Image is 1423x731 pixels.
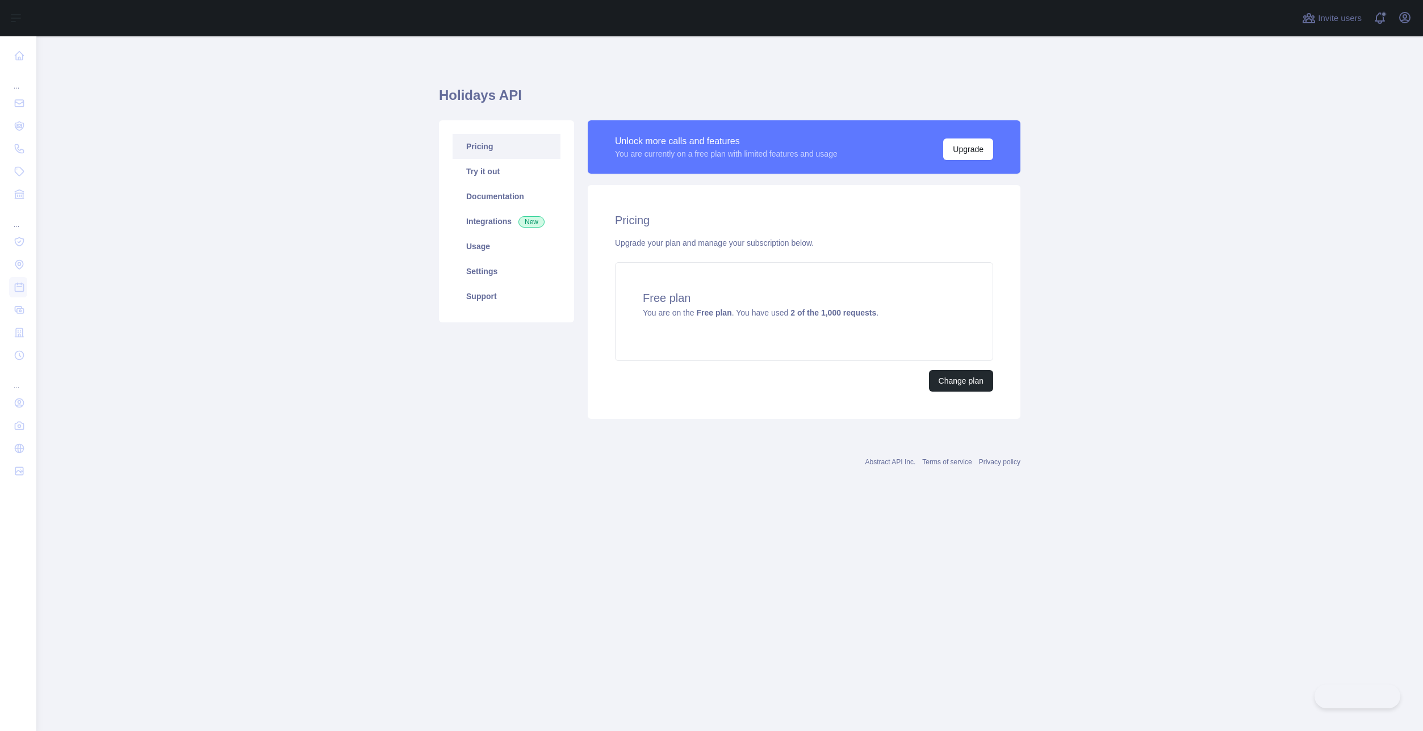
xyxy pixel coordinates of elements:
div: ... [9,68,27,91]
a: Terms of service [922,458,972,466]
button: Invite users [1300,9,1364,27]
button: Upgrade [943,138,993,160]
span: You are on the . You have used . [643,308,878,317]
a: Usage [453,234,560,259]
div: Upgrade your plan and manage your subscription below. [615,237,993,249]
h1: Holidays API [439,86,1020,114]
a: Privacy policy [979,458,1020,466]
h2: Pricing [615,212,993,228]
a: Documentation [453,184,560,209]
iframe: Toggle Customer Support [1315,684,1400,708]
strong: Free plan [696,308,731,317]
a: Settings [453,259,560,284]
a: Try it out [453,159,560,184]
div: ... [9,207,27,229]
h4: Free plan [643,290,965,306]
div: ... [9,368,27,390]
div: You are currently on a free plan with limited features and usage [615,148,838,159]
strong: 2 of the 1,000 requests [790,308,876,317]
a: Integrations New [453,209,560,234]
a: Pricing [453,134,560,159]
a: Abstract API Inc. [865,458,916,466]
div: Unlock more calls and features [615,135,838,148]
button: Change plan [929,370,993,392]
span: New [518,216,545,228]
span: Invite users [1318,12,1362,25]
a: Support [453,284,560,309]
